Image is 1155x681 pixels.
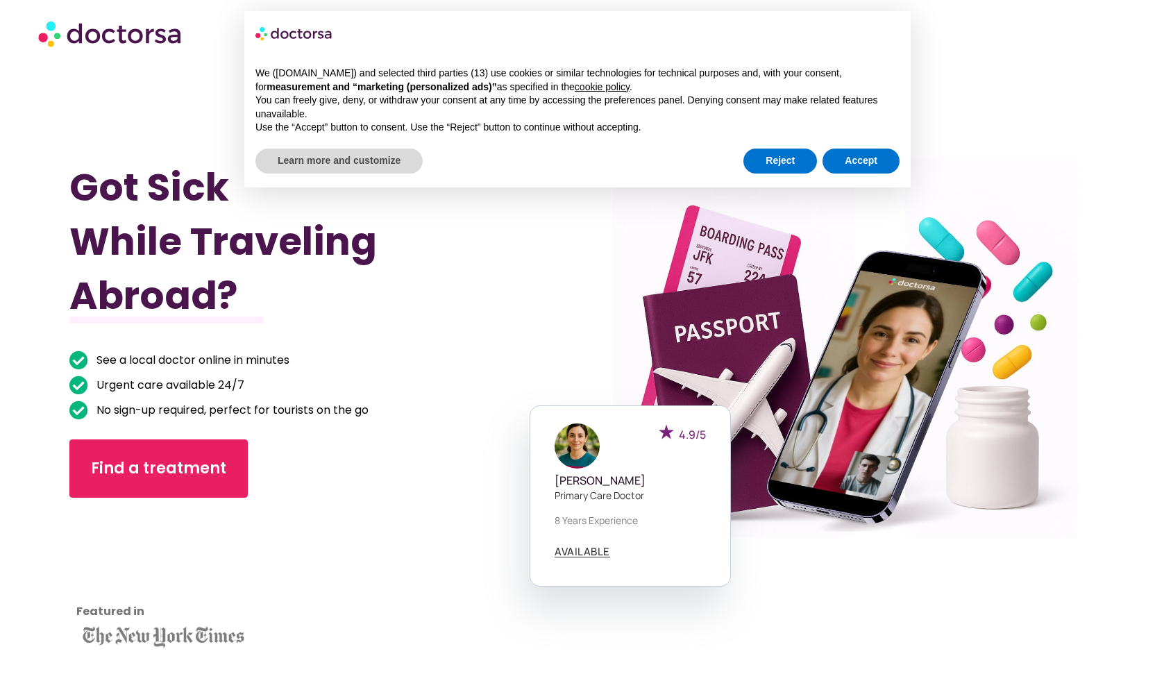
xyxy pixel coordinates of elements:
span: 4.9/5 [679,427,706,442]
h5: [PERSON_NAME] [555,474,706,487]
iframe: Customer reviews powered by Trustpilot [76,519,201,623]
button: Reject [743,149,817,174]
button: Learn more and customize [255,149,423,174]
p: Use the “Accept” button to consent. Use the “Reject” button to continue without accepting. [255,121,900,135]
p: 8 years experience [555,513,706,528]
button: Accept [823,149,900,174]
span: See a local doctor online in minutes [93,351,289,370]
h1: Got Sick While Traveling Abroad? [69,160,501,323]
p: We ([DOMAIN_NAME]) and selected third parties (13) use cookies or similar technologies for techni... [255,67,900,94]
a: AVAILABLE [555,546,610,557]
a: cookie policy [575,81,630,92]
p: You can freely give, deny, or withdraw your consent at any time by accessing the preferences pane... [255,94,900,121]
span: No sign-up required, perfect for tourists on the go [93,401,369,420]
span: Urgent care available 24/7 [93,376,244,395]
img: logo [255,22,333,44]
span: Find a treatment [91,457,226,480]
strong: Featured in [76,603,144,619]
strong: measurement and “marketing (personalized ads)” [267,81,496,92]
span: AVAILABLE [555,546,610,557]
p: Primary care doctor [555,488,706,503]
a: Find a treatment [69,439,248,498]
